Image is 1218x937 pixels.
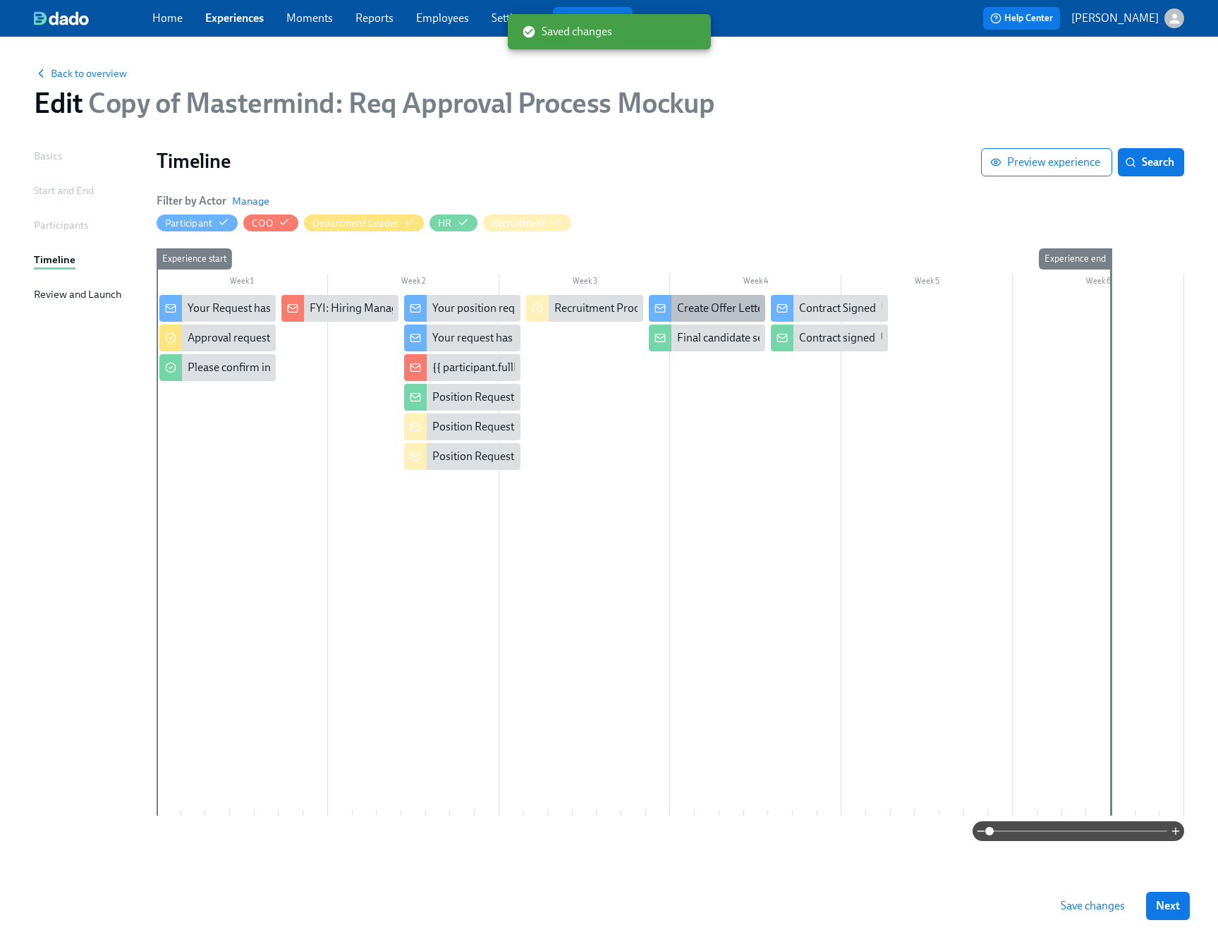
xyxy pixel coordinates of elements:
span: Copy of Mastermind: Req Approval Process Mockup [83,86,714,120]
span: Work Email [881,330,892,346]
button: Participant [157,214,238,231]
a: Moments [286,11,333,25]
div: Your request has been denied [432,330,574,346]
div: Hide Participant [165,217,212,230]
button: Manage [232,194,269,208]
div: Week 3 [499,274,671,292]
div: Please confirm internal comp alignment [188,360,380,375]
div: {{ participant.fullName }}'s requested was approved [432,360,681,375]
div: Week 2 [328,274,499,292]
button: Department Leader [304,214,424,231]
div: Start and End [34,183,94,198]
div: Hide Department Leader [312,217,398,230]
div: Your Request has successfully submitted [159,295,276,322]
h1: Edit [34,86,714,120]
a: Employees [416,11,469,25]
div: Hide HR [438,217,451,230]
button: Back to overview [34,66,127,80]
button: Preview experience [981,148,1112,176]
div: Position Request Denied [404,443,520,470]
p: [PERSON_NAME] [1071,11,1159,26]
a: Experiences [205,11,264,25]
h6: Filter by Actor [157,193,226,209]
div: Week 6 [1013,274,1184,292]
button: COO [243,214,298,231]
div: Contract signed [771,325,887,351]
div: Hide COO [252,217,273,230]
a: Settings [492,11,530,25]
button: Save changes [1051,892,1135,920]
div: Position Request Approved [404,413,520,440]
div: Final candidate selected: Please create offer letter [649,325,765,351]
div: Position Request Approved [432,419,564,435]
a: Reports [355,11,394,25]
span: Saved changes [522,24,612,40]
span: Next [1156,899,1180,913]
div: Experience end [1039,248,1112,270]
div: Basics [34,148,62,164]
div: Position Request Approved [432,389,564,405]
div: Your position request has been approved [432,301,628,316]
div: Hide Recruitment [492,217,546,230]
div: Create Offer Letter [677,301,767,316]
div: Contract Signed [771,295,887,322]
img: dado [34,11,89,25]
div: Your position request has been approved [404,295,520,322]
span: Work Email [882,301,893,317]
div: Create Offer Letter [649,295,765,322]
div: Your Request has successfully submitted [188,301,382,316]
button: Search [1118,148,1184,176]
div: FYI: Hiring Manager requested the opening of position X [281,295,398,322]
div: Week 1 [157,274,328,292]
div: Recruitment Process [526,295,643,322]
div: Position Request Denied [432,449,551,464]
button: Next [1146,892,1190,920]
div: FYI: Hiring Manager requested the opening of position X [310,301,580,316]
div: Timeline [34,252,75,267]
div: Your request has been denied [404,325,520,351]
span: Help Center [990,11,1053,25]
div: Participants [34,217,88,233]
div: Please confirm internal comp alignment [159,354,276,381]
div: Review and Launch [34,286,121,302]
a: Home [152,11,183,25]
button: Help Center [983,7,1060,30]
span: Preview experience [993,155,1100,169]
div: Experience start [157,248,232,270]
div: Final candidate selected: Please create offer letter [677,330,913,346]
button: [PERSON_NAME] [1071,8,1184,28]
span: Save changes [1061,899,1125,913]
button: HR [430,214,477,231]
div: {{ participant.fullName }}'s requested was approved [404,354,520,381]
button: Recruitment [483,214,571,231]
div: Recruitment Process [554,301,654,316]
h1: Timeline [157,148,981,174]
div: Contract Signed [799,301,876,316]
div: Approval request from {{ participant.fullName }} [188,330,420,346]
div: Week 4 [670,274,841,292]
button: Review us on G2 [553,7,633,30]
div: Approval request from {{ participant.fullName }} [159,325,276,351]
div: Position Request Approved [404,384,520,411]
div: Week 5 [841,274,1013,292]
div: Contract signed [799,330,875,346]
span: Search [1128,155,1174,169]
a: dado [34,11,152,25]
